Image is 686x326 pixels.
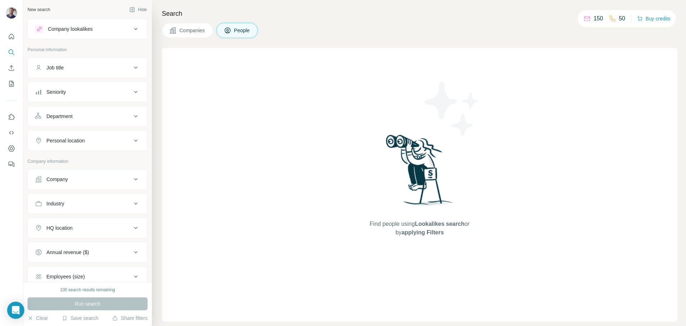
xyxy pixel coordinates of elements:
div: Company [46,176,68,183]
div: HQ location [46,224,73,232]
button: Share filters [112,315,148,322]
button: Dashboard [6,142,17,155]
button: Buy credits [637,14,670,24]
div: Job title [46,64,64,71]
div: New search [28,6,50,13]
button: Hide [124,4,152,15]
div: Seniority [46,88,66,96]
span: Companies [179,27,205,34]
button: Employees (size) [28,268,147,285]
div: Annual revenue ($) [46,249,89,256]
button: Industry [28,195,147,212]
button: Quick start [6,30,17,43]
button: Enrich CSV [6,62,17,74]
span: People [234,27,250,34]
div: Employees (size) [46,273,85,280]
button: Feedback [6,158,17,171]
p: Personal information [28,47,148,53]
img: Surfe Illustration - Stars [420,77,484,141]
img: Surfe Illustration - Woman searching with binoculars [383,133,457,213]
img: Avatar [6,7,17,19]
button: Use Surfe API [6,126,17,139]
p: 150 [593,14,603,23]
button: Company lookalikes [28,20,147,38]
span: applying Filters [402,229,444,235]
button: Save search [62,315,98,322]
p: Company information [28,158,148,165]
span: Lookalikes search [415,221,464,227]
button: Job title [28,59,147,76]
button: Seniority [28,83,147,101]
div: 100 search results remaining [60,287,115,293]
button: Search [6,46,17,59]
h4: Search [162,9,677,19]
button: Clear [28,315,48,322]
button: Use Surfe on LinkedIn [6,111,17,123]
button: Department [28,108,147,125]
button: Personal location [28,132,147,149]
div: Personal location [46,137,85,144]
button: My lists [6,77,17,90]
p: 50 [619,14,625,23]
div: Industry [46,200,64,207]
div: Company lookalikes [48,25,93,33]
span: Find people using or by [362,220,477,237]
div: Department [46,113,73,120]
button: Annual revenue ($) [28,244,147,261]
button: HQ location [28,219,147,237]
button: Company [28,171,147,188]
div: Open Intercom Messenger [7,302,24,319]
